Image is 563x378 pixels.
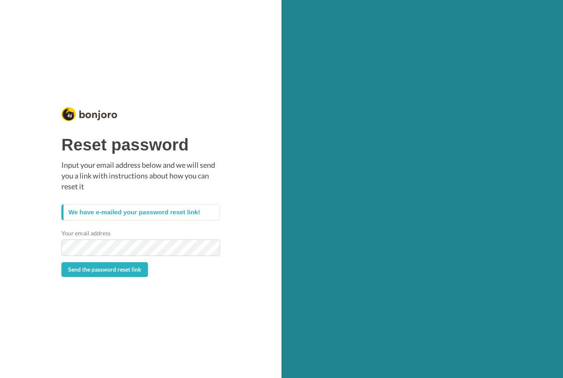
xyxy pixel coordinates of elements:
[68,266,141,273] span: Send the password reset link
[61,204,220,221] div: We have e-mailed your password reset link!
[61,229,110,237] label: Your email address
[61,262,148,277] button: Send the password reset link
[61,136,220,154] h1: Reset password
[61,160,220,192] p: Input your email address below and we will send you a link with instructions about how you can re...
